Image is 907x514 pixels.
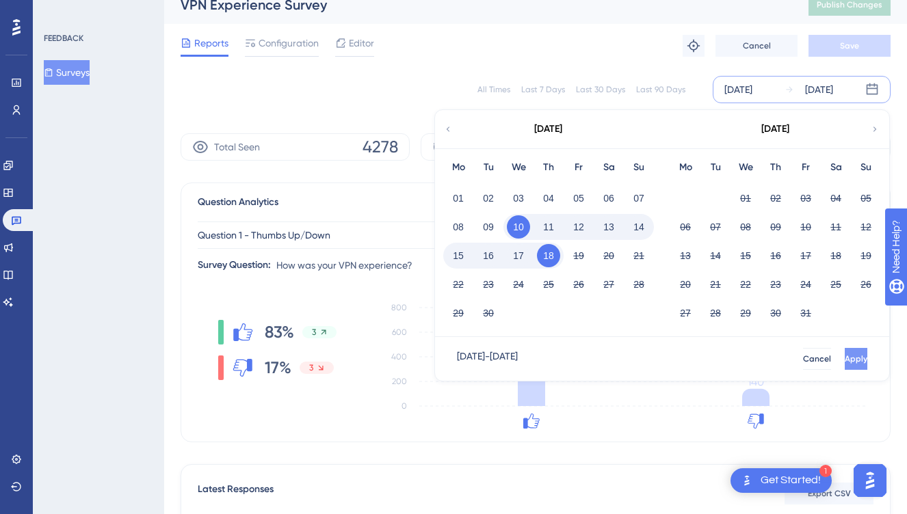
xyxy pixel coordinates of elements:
button: Cancel [715,35,798,57]
button: 21 [627,244,650,267]
button: 07 [704,215,727,239]
div: Get Started! [761,473,821,488]
div: Th [534,159,564,176]
button: 13 [674,244,697,267]
button: 15 [447,244,470,267]
span: Export CSV [808,488,851,499]
button: Question 1 - Thumbs Up/Down [198,221,471,249]
button: 26 [567,273,590,296]
div: [DATE] [805,81,833,98]
div: Fr [791,159,821,176]
span: Question Analytics [198,194,278,211]
button: 10 [794,215,817,239]
button: 02 [477,187,500,210]
button: 21 [704,273,727,296]
button: 17 [507,244,530,267]
div: Th [761,159,791,176]
button: 10 [507,215,530,239]
button: 25 [537,273,560,296]
span: How was your VPN experience? [276,257,412,273]
span: Cancel [743,40,771,51]
span: Reports [194,35,228,51]
button: 28 [704,301,727,325]
button: 27 [674,301,697,325]
div: Last 7 Days [521,84,565,95]
span: 17% [265,357,291,379]
span: 83% [265,321,294,343]
div: FEEDBACK [44,33,83,44]
div: Sa [821,159,851,176]
button: 04 [824,187,847,210]
div: Mo [443,159,473,176]
tspan: 600 [392,327,407,337]
button: 19 [567,244,590,267]
span: Latest Responses [198,481,274,506]
button: 04 [537,187,560,210]
button: 05 [567,187,590,210]
tspan: 400 [391,352,407,362]
span: Total Seen [214,139,260,155]
span: 3 [312,327,316,338]
span: 3 [309,362,313,373]
button: 12 [854,215,878,239]
button: 13 [597,215,620,239]
button: 12 [567,215,590,239]
div: Tu [700,159,731,176]
button: 01 [734,187,757,210]
span: Question 1 - Thumbs Up/Down [198,227,330,243]
button: 05 [854,187,878,210]
button: 14 [627,215,650,239]
span: Save [840,40,859,51]
button: 17 [794,244,817,267]
button: 14 [704,244,727,267]
button: 01 [447,187,470,210]
button: 27 [597,273,620,296]
div: [DATE] [724,81,752,98]
button: Export CSV [785,483,873,504]
button: 28 [627,273,650,296]
button: 03 [507,187,530,210]
div: Last 30 Days [576,84,625,95]
div: Su [624,159,654,176]
div: Open Get Started! checklist, remaining modules: 1 [731,468,832,493]
button: 20 [674,273,697,296]
button: 07 [627,187,650,210]
button: 29 [447,301,470,325]
div: [DATE] [534,121,562,137]
div: Su [851,159,881,176]
button: 16 [477,244,500,267]
span: Need Help? [32,3,86,20]
span: 4278 [363,136,398,158]
button: 11 [824,215,847,239]
button: 06 [597,187,620,210]
button: 09 [477,215,500,239]
tspan: 800 [391,303,407,312]
button: 15 [734,244,757,267]
div: Last 90 Days [636,84,685,95]
div: Survey Question: [198,257,271,273]
button: 22 [447,273,470,296]
button: Surveys [44,60,90,85]
button: 30 [764,301,787,325]
button: 16 [764,244,787,267]
div: Mo [670,159,700,176]
div: All Times [477,84,510,95]
div: [DATE] - [DATE] [457,348,518,370]
div: Fr [564,159,594,176]
button: 29 [734,301,757,325]
button: 03 [794,187,817,210]
button: 02 [764,187,787,210]
button: 30 [477,301,500,325]
span: Cancel [803,353,831,364]
button: 18 [824,244,847,267]
button: 31 [794,301,817,325]
button: 24 [794,273,817,296]
div: We [503,159,534,176]
button: Apply [845,348,867,370]
button: Save [809,35,891,57]
tspan: 200 [392,377,407,386]
span: Editor [349,35,374,51]
span: Apply [845,353,867,364]
button: 23 [477,273,500,296]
